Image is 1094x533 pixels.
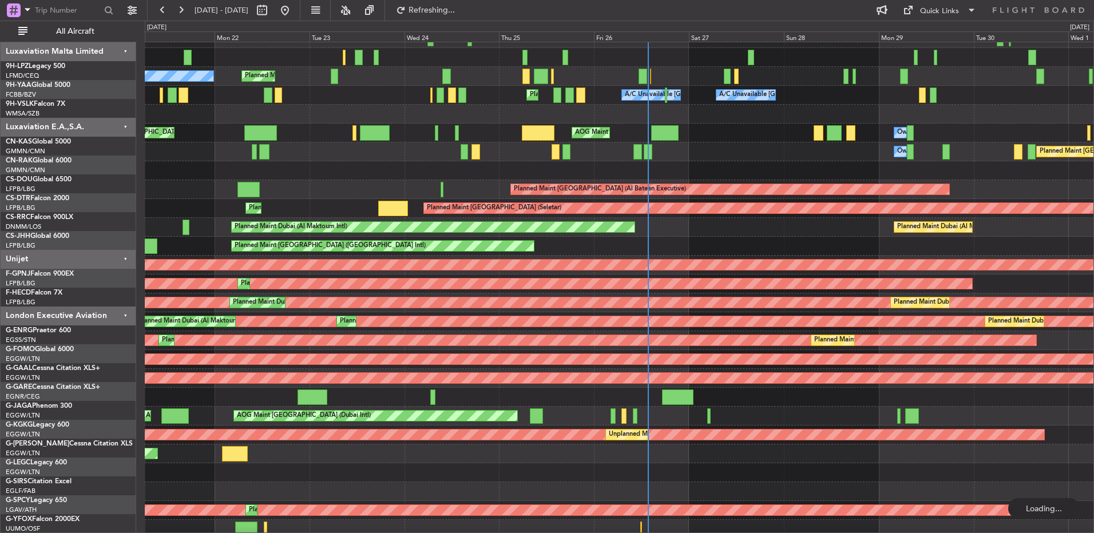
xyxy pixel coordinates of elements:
[6,365,100,372] a: G-GAALCessna Citation XLS+
[6,346,35,353] span: G-FOMO
[897,218,1010,236] div: Planned Maint Dubai (Al Maktoum Intl)
[897,143,975,160] div: Owner Melsbroek Air Base
[162,332,353,349] div: Planned Maint [GEOGRAPHIC_DATA] ([GEOGRAPHIC_DATA] Intl)
[6,373,40,382] a: EGGW/LTN
[6,392,40,401] a: EGNR/CEG
[235,218,347,236] div: Planned Maint Dubai (Al Maktoum Intl)
[235,237,426,254] div: Planned Maint [GEOGRAPHIC_DATA] ([GEOGRAPHIC_DATA] Intl)
[784,31,879,42] div: Sun 28
[391,1,459,19] button: Refreshing...
[897,1,982,19] button: Quick Links
[6,279,35,288] a: LFPB/LBG
[6,214,73,221] a: CS-RRCFalcon 900LX
[215,31,310,42] div: Mon 22
[575,124,714,141] div: AOG Maint [US_STATE] ([GEOGRAPHIC_DATA])
[6,478,72,485] a: G-SIRSCitation Excel
[6,204,35,212] a: LFPB/LBG
[814,332,1005,349] div: Planned Maint [GEOGRAPHIC_DATA] ([GEOGRAPHIC_DATA] Intl)
[120,31,215,42] div: Sun 21
[6,403,72,409] a: G-JAGAPhenom 300
[6,516,80,523] a: G-YFOXFalcon 2000EX
[6,346,74,353] a: G-FOMOGlobal 6000
[6,214,30,221] span: CS-RRC
[13,22,124,41] button: All Aircraft
[147,23,167,33] div: [DATE]
[427,200,561,217] div: Planned Maint [GEOGRAPHIC_DATA] (Seletar)
[6,459,67,466] a: G-LEGCLegacy 600
[6,82,31,89] span: 9H-YAA
[6,430,40,439] a: EGGW/LTN
[6,157,72,164] a: CN-RAKGlobal 6000
[6,147,45,156] a: GMMN/CMN
[6,138,32,145] span: CN-KAS
[920,6,959,17] div: Quick Links
[6,497,30,504] span: G-SPCY
[310,31,405,42] div: Tue 23
[6,101,34,108] span: 9H-VSLK
[6,138,71,145] a: CN-KASGlobal 5000
[6,468,40,476] a: EGGW/LTN
[609,426,778,443] div: Unplanned Maint [GEOGRAPHIC_DATA] (Al Maktoum Intl)
[6,176,72,183] a: CS-DOUGlobal 6500
[6,327,71,334] a: G-ENRGPraetor 600
[6,403,32,409] span: G-JAGA
[237,407,371,424] div: AOG Maint [GEOGRAPHIC_DATA] (Dubai Intl)
[6,233,30,240] span: CS-JHH
[6,71,39,80] a: LFMD/CEQ
[6,421,69,428] a: G-KGKGLegacy 600
[146,407,179,424] div: AOG Maint
[974,31,1069,42] div: Tue 30
[6,449,40,458] a: EGGW/LTN
[6,289,31,296] span: F-HECD
[35,2,101,19] input: Trip Number
[233,294,346,311] div: Planned Maint Dubai (Al Maktoum Intl)
[879,31,974,42] div: Mon 29
[689,31,784,42] div: Sat 27
[6,478,27,485] span: G-SIRS
[6,176,33,183] span: CS-DOU
[6,271,74,277] a: F-GPNJFalcon 900EX
[6,459,30,466] span: G-LEGC
[6,233,69,240] a: CS-JHHGlobal 6000
[894,294,1006,311] div: Planned Maint Dubai (Al Maktoum Intl)
[719,86,902,104] div: A/C Unavailable [GEOGRAPHIC_DATA]-[GEOGRAPHIC_DATA]
[6,440,69,447] span: G-[PERSON_NAME]
[530,86,657,104] div: Planned Maint Nice ([GEOGRAPHIC_DATA])
[241,275,354,292] div: Planned Maint Dubai (Al Maktoum Intl)
[6,421,33,428] span: G-KGKG
[6,384,32,391] span: G-GARE
[1070,23,1089,33] div: [DATE]
[594,31,689,42] div: Fri 26
[6,109,39,118] a: WMSA/SZB
[6,185,35,193] a: LFPB/LBG
[6,63,65,70] a: 9H-LPZLegacy 500
[30,27,121,35] span: All Aircraft
[499,31,594,42] div: Thu 25
[6,327,33,334] span: G-ENRG
[245,67,378,85] div: Planned Maint Kortrijk-[GEOGRAPHIC_DATA]
[6,157,33,164] span: CN-RAK
[6,384,100,391] a: G-GARECessna Citation XLS+
[6,497,67,504] a: G-SPCYLegacy 650
[6,336,36,344] a: EGSS/STN
[195,5,248,15] span: [DATE] - [DATE]
[6,487,35,495] a: EGLF/FAB
[514,181,686,198] div: Planned Maint [GEOGRAPHIC_DATA] (Al Bateen Executive)
[6,101,65,108] a: 9H-VSLKFalcon 7X
[249,200,362,217] div: Planned Maint Dubai (Al Maktoum Intl)
[6,524,40,533] a: UUMO/OSF
[6,63,29,70] span: 9H-LPZ
[6,241,35,250] a: LFPB/LBG
[6,516,32,523] span: G-YFOX
[6,289,62,296] a: F-HECDFalcon 7X
[6,82,70,89] a: 9H-YAAGlobal 5000
[6,355,40,363] a: EGGW/LTN
[138,313,251,330] div: Planned Maint Dubai (Al Maktoum Intl)
[249,502,362,519] div: Planned Maint Dubai (Al Maktoum Intl)
[6,166,45,174] a: GMMN/CMN
[6,506,37,514] a: LGAV/ATH
[6,271,30,277] span: F-GPNJ
[897,124,975,141] div: Owner Melsbroek Air Base
[340,313,453,330] div: Planned Maint Dubai (Al Maktoum Intl)
[405,31,500,42] div: Wed 24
